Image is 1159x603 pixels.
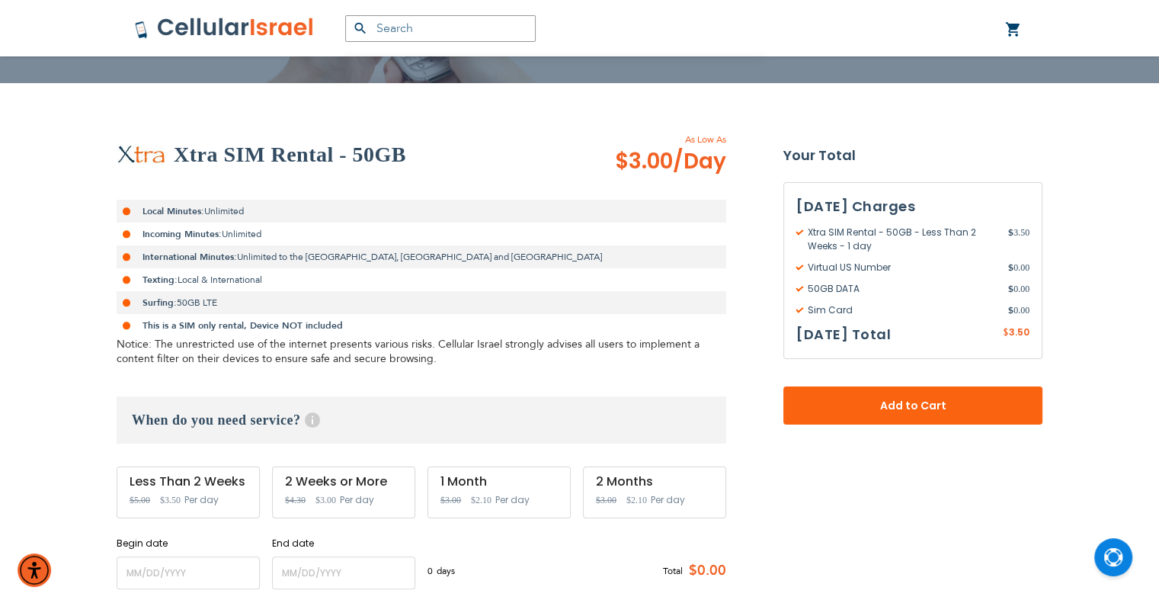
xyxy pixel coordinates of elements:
li: Unlimited [117,200,726,223]
span: $2.10 [626,495,647,505]
li: Unlimited to the [GEOGRAPHIC_DATA], [GEOGRAPHIC_DATA] and [GEOGRAPHIC_DATA] [117,245,726,268]
strong: Your Total [783,144,1042,167]
span: Total [663,564,683,578]
li: Local & International [117,268,726,291]
span: $ [1003,326,1009,340]
span: Sim Card [796,303,1008,317]
span: As Low As [574,133,726,146]
strong: Incoming Minutes: [142,228,222,240]
input: MM/DD/YYYY [117,556,260,589]
span: $ [1008,282,1013,296]
div: Notice: The unrestricted use of the internet presents various risks. Cellular Israel strongly adv... [117,337,726,366]
strong: This is a SIM only rental, Device NOT included [142,319,343,332]
label: End date [272,537,415,550]
div: 1 Month [440,475,558,489]
h2: Xtra SIM Rental - 50GB [174,140,406,170]
strong: International Minutes: [142,251,237,263]
span: 0.00 [1008,282,1029,296]
div: Less Than 2 Weeks [130,475,247,489]
div: 2 Weeks or More [285,475,402,489]
h3: [DATE] Total [796,323,891,346]
strong: Local Minutes: [142,205,204,217]
span: 3.50 [1008,226,1029,253]
span: $3.00 [615,146,726,177]
span: $ [1008,226,1013,239]
span: Xtra SIM Rental - 50GB - Less Than 2 Weeks - 1 day [796,226,1008,253]
input: MM/DD/YYYY [272,556,415,589]
button: Add to Cart [783,386,1042,425]
span: Virtual US Number [796,261,1008,274]
span: 0 [427,564,437,578]
img: Xtra SIM Rental - 50GB [117,145,166,165]
span: Help [305,412,320,428]
span: Per day [340,493,374,507]
span: $3.50 [160,495,181,505]
span: 0.00 [1008,261,1029,274]
h3: [DATE] Charges [796,195,1029,218]
span: $5.00 [130,495,150,505]
span: $3.00 [596,495,616,505]
li: 50GB LTE [117,291,726,314]
span: $3.00 [315,495,336,505]
strong: Texting: [142,274,178,286]
span: 0.00 [1008,303,1029,317]
input: Search [345,15,536,42]
span: Per day [651,493,685,507]
img: Cellular Israel [134,17,315,40]
span: Per day [184,493,219,507]
span: Add to Cart [834,398,992,414]
span: 50GB DATA [796,282,1008,296]
span: $4.30 [285,495,306,505]
strong: Surfing: [142,297,177,309]
span: days [437,564,455,578]
div: Accessibility Menu [18,553,51,587]
span: 3.50 [1009,326,1029,338]
span: $ [1008,303,1013,317]
div: 2 Months [596,475,713,489]
h3: When do you need service? [117,396,726,444]
span: $3.00 [440,495,461,505]
label: Begin date [117,537,260,550]
span: $2.10 [471,495,491,505]
span: $ [1008,261,1013,274]
span: /Day [673,146,726,177]
span: Per day [495,493,530,507]
li: Unlimited [117,223,726,245]
span: $0.00 [683,560,726,582]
